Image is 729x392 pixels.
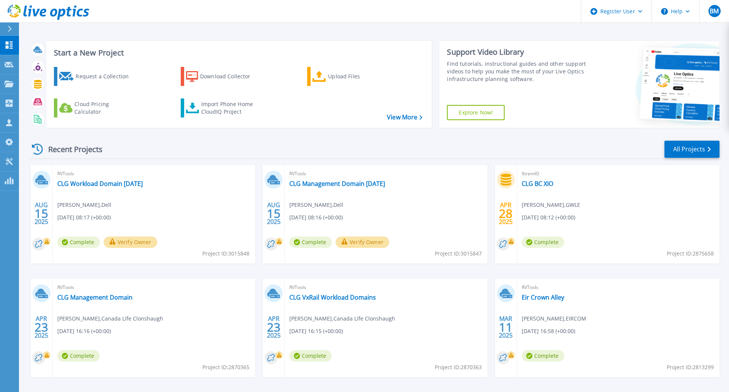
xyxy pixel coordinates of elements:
[522,327,575,335] span: [DATE] 16:58 (+00:00)
[267,210,281,217] span: 15
[435,363,482,371] span: Project ID: 2870363
[522,294,564,301] a: Eir Crown Alley
[57,314,163,323] span: [PERSON_NAME] , Canada Life Clonshaugh
[289,180,385,187] a: CLG Management Domain [DATE]
[667,363,714,371] span: Project ID: 2813299
[447,105,505,120] a: Explore Now!
[57,327,111,335] span: [DATE] 16:16 (+00:00)
[387,114,422,121] a: View More
[289,236,332,248] span: Complete
[267,200,281,227] div: AUG 2025
[289,294,376,301] a: CLG VxRail Workload Domains
[522,201,580,209] span: [PERSON_NAME] , GWLE
[522,170,715,178] span: XtremIO
[522,180,553,187] a: CLG BC XIO
[522,314,586,323] span: [PERSON_NAME] , EIRCOM
[29,140,113,159] div: Recent Projects
[522,350,564,362] span: Complete
[54,49,422,57] h3: Start a New Project
[522,213,575,222] span: [DATE] 08:12 (+00:00)
[447,60,590,83] div: Find tutorials, instructional guides and other support videos to help you make the most of your L...
[289,283,483,292] span: RVTools
[667,249,714,258] span: Project ID: 2875658
[289,213,343,222] span: [DATE] 08:16 (+00:00)
[57,213,111,222] span: [DATE] 08:17 (+00:00)
[328,69,389,84] div: Upload Files
[522,236,564,248] span: Complete
[664,141,720,158] a: All Projects
[181,67,265,86] a: Download Collector
[57,283,251,292] span: RVTools
[336,236,389,248] button: Verify Owner
[202,249,249,258] span: Project ID: 3015848
[57,170,251,178] span: RVTools
[499,200,513,227] div: APR 2025
[710,8,719,14] span: BM
[34,200,49,227] div: AUG 2025
[289,350,332,362] span: Complete
[289,314,395,323] span: [PERSON_NAME] , Canada Life Clonshaugh
[202,363,249,371] span: Project ID: 2870365
[499,210,513,217] span: 28
[522,283,715,292] span: RVTools
[54,98,139,117] a: Cloud Pricing Calculator
[35,210,48,217] span: 15
[447,47,590,57] div: Support Video Library
[54,67,139,86] a: Request a Collection
[267,324,281,330] span: 23
[267,313,281,341] div: APR 2025
[76,69,136,84] div: Request a Collection
[57,201,111,209] span: [PERSON_NAME] , Dell
[74,100,135,116] div: Cloud Pricing Calculator
[200,69,261,84] div: Download Collector
[34,313,49,341] div: APR 2025
[499,313,513,341] div: MAR 2025
[289,170,483,178] span: RVTools
[201,100,260,116] div: Import Phone Home CloudIQ Project
[57,180,143,187] a: CLG Workload Domain [DATE]
[289,201,343,209] span: [PERSON_NAME] , Dell
[289,327,343,335] span: [DATE] 16:15 (+00:00)
[307,67,392,86] a: Upload Files
[57,294,133,301] a: CLG Management Domain
[57,350,100,362] span: Complete
[104,236,157,248] button: Verify Owner
[499,324,513,330] span: 11
[57,236,100,248] span: Complete
[435,249,482,258] span: Project ID: 3015847
[35,324,48,330] span: 23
